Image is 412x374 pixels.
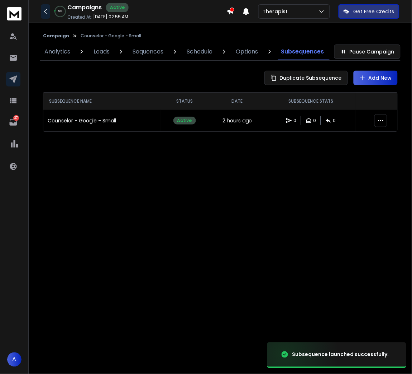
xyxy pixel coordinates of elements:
p: 37 [13,115,19,121]
a: Sequences [129,43,168,60]
a: Subsequences [277,43,329,60]
th: SUBSEQUENCE NAME [43,93,161,110]
a: 37 [6,115,20,130]
img: logo [7,7,21,20]
button: A [7,352,21,367]
a: Options [231,43,262,60]
th: DATE [208,93,266,110]
button: Get Free Credits [339,4,399,19]
p: Analytics [44,47,70,56]
p: Options [236,47,258,56]
a: Analytics [40,43,75,60]
td: 2 hours ago [208,110,266,131]
div: Active [173,117,196,125]
button: Add New [354,71,398,85]
button: Pause Campaign [334,45,401,59]
th: SUBSEQUENCE STATS [266,93,356,110]
p: Leads [94,47,110,56]
p: Counselor - Google - Small [81,33,141,39]
a: Schedule [182,43,217,60]
p: Created At: [67,14,92,20]
p: Schedule [187,47,212,56]
a: Leads [89,43,114,60]
p: 5 % [58,9,62,14]
p: Therapist [263,8,291,15]
p: [DATE] 02:55 AM [93,14,128,20]
div: Subsequence launched successfully. [292,351,389,358]
p: 0 [333,118,336,123]
p: Get Free Credits [354,8,394,15]
h1: Campaigns [67,3,102,12]
button: Duplicate Subsequence [264,71,348,85]
button: Campaign [43,33,69,39]
div: Active [106,3,129,12]
p: Subsequences [281,47,324,56]
p: 0 [313,118,316,123]
td: Counselor - Google - Small [43,110,161,131]
th: STATUS [161,93,209,110]
p: Sequences [133,47,164,56]
p: 0 [294,118,297,123]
